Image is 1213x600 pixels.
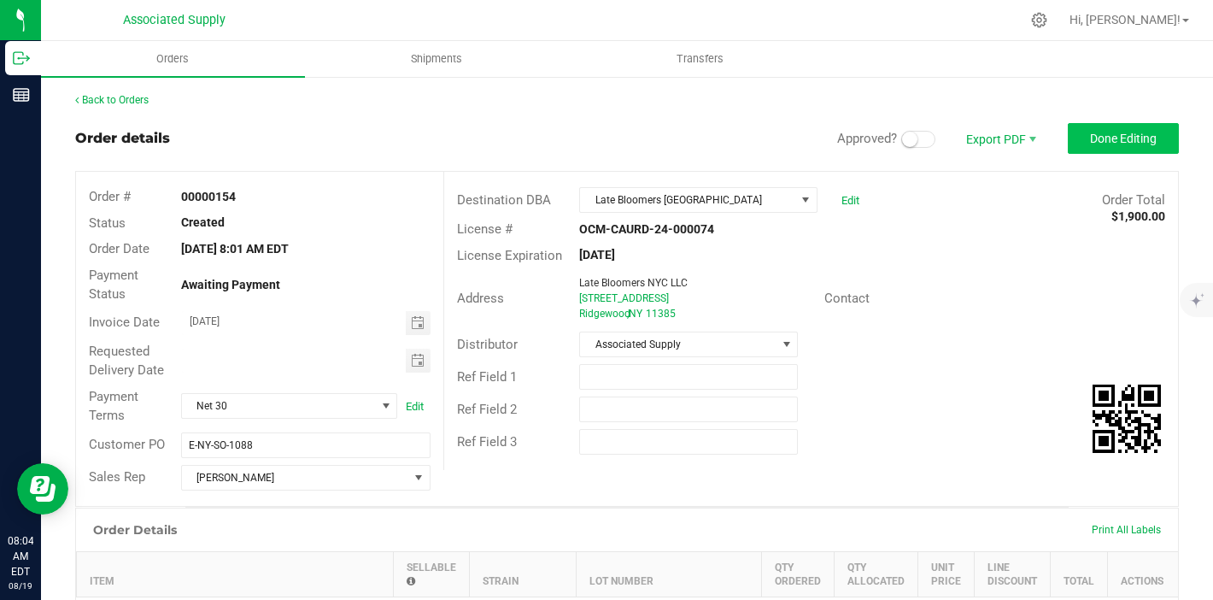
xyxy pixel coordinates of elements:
[948,123,1051,154] li: Export PDF
[579,277,688,289] span: Late Bloomers NYC LLC
[568,41,832,77] a: Transfers
[579,308,630,320] span: Ridgewood
[89,315,160,330] span: Invoice Date
[824,291,870,306] span: Contact
[75,128,170,149] div: Order details
[181,242,289,256] strong: [DATE] 8:01 AM EDT
[89,344,164,379] span: Requested Delivery Date
[393,551,469,597] th: Sellable
[457,369,517,385] span: Ref Field 1
[181,215,225,229] strong: Created
[1069,13,1181,26] span: Hi, [PERSON_NAME]!
[835,551,918,597] th: Qty Allocated
[1068,123,1179,154] button: Done Editing
[305,41,569,77] a: Shipments
[1093,385,1161,453] qrcode: 00000154
[182,394,376,418] span: Net 30
[406,311,431,335] span: Toggle calendar
[89,437,165,452] span: Customer PO
[93,523,177,537] h1: Order Details
[17,463,68,515] iframe: Resource center
[1090,132,1157,145] span: Done Editing
[841,194,859,207] a: Edit
[457,434,517,450] span: Ref Field 3
[75,94,149,106] a: Back to Orders
[580,332,776,356] span: Associated Supply
[181,190,236,203] strong: 00000154
[89,469,145,485] span: Sales Rep
[1028,12,1050,28] div: Manage settings
[579,222,714,236] strong: OCM-CAURD-24-000074
[89,389,138,424] span: Payment Terms
[837,131,897,146] span: Approved?
[579,292,669,304] span: [STREET_ADDRESS]
[627,308,629,320] span: ,
[457,402,517,417] span: Ref Field 2
[77,551,394,597] th: Item
[89,268,138,303] span: Payment Status
[1108,551,1210,597] th: Actions
[1051,551,1108,597] th: Total
[457,248,562,263] span: License Expiration
[1093,385,1161,453] img: Scan me!
[89,189,131,204] span: Order #
[133,51,212,67] span: Orders
[975,551,1051,597] th: Line Discount
[123,13,226,27] span: Associated Supply
[89,215,126,231] span: Status
[13,86,30,103] inline-svg: Reports
[457,221,513,237] span: License #
[8,533,33,579] p: 08:04 AM EDT
[406,400,424,413] a: Edit
[1102,192,1165,208] span: Order Total
[406,349,431,373] span: Toggle calendar
[388,51,485,67] span: Shipments
[181,278,280,291] strong: Awaiting Payment
[1092,524,1161,536] span: Print All Labels
[629,308,642,320] span: NY
[182,466,409,490] span: [PERSON_NAME]
[1111,209,1165,223] strong: $1,900.00
[89,241,149,256] span: Order Date
[762,551,835,597] th: Qty Ordered
[576,551,762,597] th: Lot Number
[13,50,30,67] inline-svg: Outbound
[918,551,975,597] th: Unit Price
[579,248,615,262] strong: [DATE]
[469,551,576,597] th: Strain
[457,291,504,306] span: Address
[41,41,305,77] a: Orders
[457,337,518,352] span: Distributor
[580,188,795,212] span: Late Bloomers [GEOGRAPHIC_DATA]
[646,308,676,320] span: 11385
[8,579,33,592] p: 08/19
[457,192,551,208] span: Destination DBA
[653,51,747,67] span: Transfers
